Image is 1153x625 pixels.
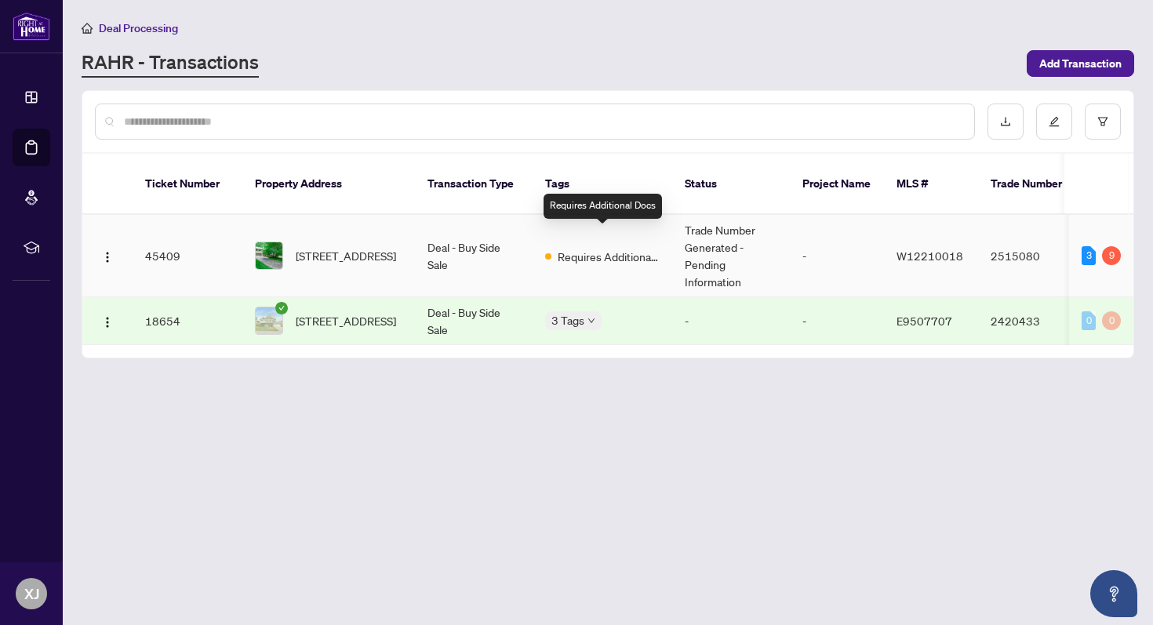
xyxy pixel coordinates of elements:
div: 3 [1082,246,1096,265]
th: Ticket Number [133,154,242,215]
td: Deal - Buy Side Sale [415,297,533,345]
td: 45409 [133,215,242,297]
td: - [790,297,884,345]
div: Requires Additional Docs [544,194,662,219]
button: Add Transaction [1027,50,1134,77]
td: Trade Number Generated - Pending Information [672,215,790,297]
div: 9 [1102,246,1121,265]
span: 3 Tags [551,311,584,329]
th: Status [672,154,790,215]
div: 0 [1082,311,1096,330]
span: Add Transaction [1039,51,1122,76]
span: home [82,23,93,34]
img: Logo [101,251,114,263]
th: Project Name [790,154,884,215]
span: filter [1097,116,1108,127]
img: thumbnail-img [256,307,282,334]
td: - [790,215,884,297]
button: filter [1085,104,1121,140]
th: Tags [533,154,672,215]
span: [STREET_ADDRESS] [296,312,396,329]
button: Logo [95,308,120,333]
th: Property Address [242,154,415,215]
span: download [1000,116,1011,127]
button: edit [1036,104,1072,140]
td: - [672,297,790,345]
img: thumbnail-img [256,242,282,269]
span: W12210018 [897,249,963,263]
td: 2420433 [978,297,1088,345]
span: down [587,317,595,325]
span: check-circle [275,302,288,314]
span: [STREET_ADDRESS] [296,247,396,264]
span: E9507707 [897,314,952,328]
button: Open asap [1090,570,1137,617]
span: Requires Additional Docs [558,248,660,265]
span: XJ [24,583,39,605]
td: Deal - Buy Side Sale [415,215,533,297]
button: download [988,104,1024,140]
td: 2515080 [978,215,1088,297]
span: edit [1049,116,1060,127]
img: Logo [101,316,114,329]
button: Logo [95,243,120,268]
div: 0 [1102,311,1121,330]
td: 18654 [133,297,242,345]
span: Deal Processing [99,21,178,35]
img: logo [13,12,50,41]
th: Trade Number [978,154,1088,215]
a: RAHR - Transactions [82,49,259,78]
th: Transaction Type [415,154,533,215]
th: MLS # [884,154,978,215]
